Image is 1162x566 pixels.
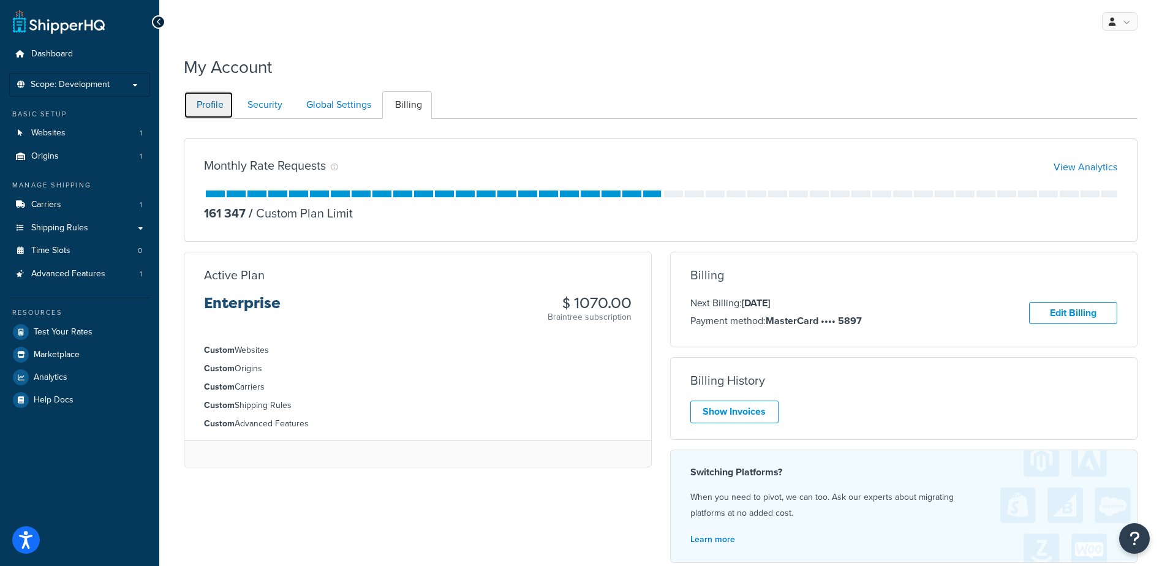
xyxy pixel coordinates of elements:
[690,295,862,311] p: Next Billing:
[9,194,150,216] li: Carriers
[1054,160,1117,174] a: View Analytics
[184,91,233,119] a: Profile
[9,263,150,285] a: Advanced Features 1
[140,128,142,138] span: 1
[9,344,150,366] a: Marketplace
[204,295,281,321] h3: Enterprise
[204,399,632,412] li: Shipping Rules
[690,401,779,423] a: Show Invoices
[293,91,381,119] a: Global Settings
[31,223,88,233] span: Shipping Rules
[34,395,74,406] span: Help Docs
[9,308,150,318] div: Resources
[1029,302,1117,325] a: Edit Billing
[9,145,150,168] li: Origins
[31,49,73,59] span: Dashboard
[690,533,735,546] a: Learn more
[9,122,150,145] a: Websites 1
[204,205,246,222] p: 161 347
[9,240,150,262] a: Time Slots 0
[548,295,632,311] h3: $ 1070.00
[204,344,235,357] strong: Custom
[9,263,150,285] li: Advanced Features
[548,311,632,323] p: Braintree subscription
[235,91,292,119] a: Security
[204,268,265,282] h3: Active Plan
[34,372,67,383] span: Analytics
[140,200,142,210] span: 1
[9,180,150,191] div: Manage Shipping
[9,217,150,240] a: Shipping Rules
[13,9,105,34] a: ShipperHQ Home
[9,366,150,388] a: Analytics
[766,314,862,328] strong: MasterCard •••• 5897
[204,362,235,375] strong: Custom
[690,489,1118,521] p: When you need to pivot, we can too. Ask our experts about migrating platforms at no added cost.
[1119,523,1150,554] button: Open Resource Center
[9,43,150,66] a: Dashboard
[204,417,235,430] strong: Custom
[204,344,632,357] li: Websites
[31,80,110,90] span: Scope: Development
[690,313,862,329] p: Payment method:
[246,205,353,222] p: Custom Plan Limit
[9,321,150,343] a: Test Your Rates
[31,200,61,210] span: Carriers
[184,55,272,79] h1: My Account
[31,128,66,138] span: Websites
[31,151,59,162] span: Origins
[9,194,150,216] a: Carriers 1
[204,399,235,412] strong: Custom
[382,91,432,119] a: Billing
[140,151,142,162] span: 1
[9,145,150,168] a: Origins 1
[204,380,235,393] strong: Custom
[204,417,632,431] li: Advanced Features
[690,268,724,282] h3: Billing
[204,159,326,172] h3: Monthly Rate Requests
[9,389,150,411] a: Help Docs
[204,362,632,375] li: Origins
[690,374,765,387] h3: Billing History
[31,269,105,279] span: Advanced Features
[204,380,632,394] li: Carriers
[742,296,770,310] strong: [DATE]
[34,350,80,360] span: Marketplace
[31,246,70,256] span: Time Slots
[9,122,150,145] li: Websites
[249,204,253,222] span: /
[9,109,150,119] div: Basic Setup
[9,240,150,262] li: Time Slots
[138,246,142,256] span: 0
[690,465,1118,480] h4: Switching Platforms?
[140,269,142,279] span: 1
[34,327,92,338] span: Test Your Rates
